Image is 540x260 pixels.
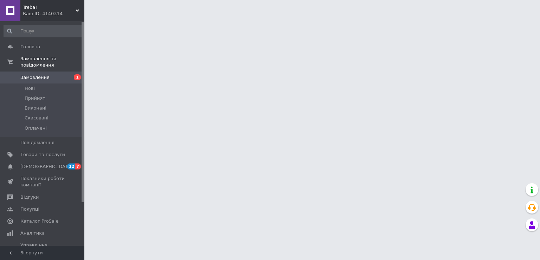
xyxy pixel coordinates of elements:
[20,242,65,255] span: Управління сайтом
[20,194,39,200] span: Відгуки
[74,74,81,80] span: 1
[20,151,65,158] span: Товари та послуги
[25,85,35,92] span: Нові
[25,115,49,121] span: Скасовані
[23,11,84,17] div: Ваш ID: 4140314
[20,218,58,224] span: Каталог ProSale
[20,56,84,68] span: Замовлення та повідомлення
[20,230,45,236] span: Аналітика
[25,125,47,131] span: Оплачені
[75,163,81,169] span: 7
[20,163,72,170] span: [DEMOGRAPHIC_DATA]
[67,163,75,169] span: 12
[23,4,76,11] span: Treba!
[20,74,50,81] span: Замовлення
[4,25,83,37] input: Пошук
[25,95,46,101] span: Прийняті
[20,206,39,212] span: Покупці
[25,105,46,111] span: Виконані
[20,140,54,146] span: Повідомлення
[20,175,65,188] span: Показники роботи компанії
[20,44,40,50] span: Головна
